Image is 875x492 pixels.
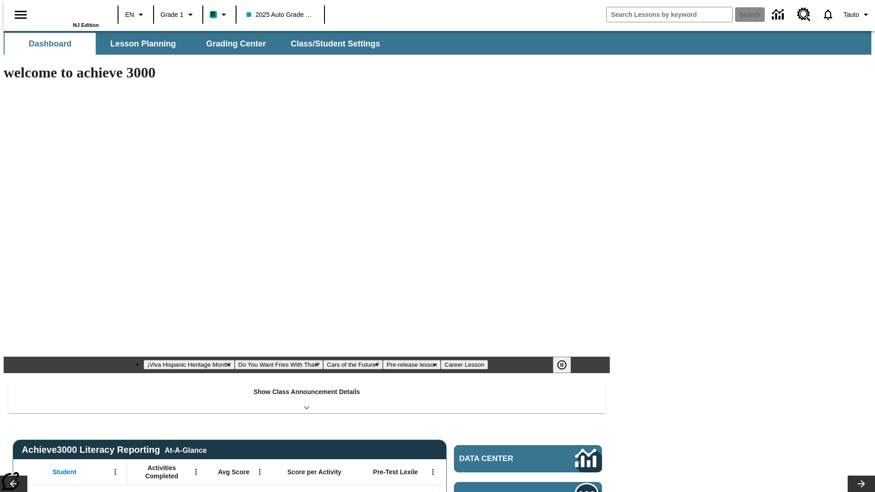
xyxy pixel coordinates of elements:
[125,10,134,20] span: EN
[5,33,96,55] button: Dashboard
[323,360,383,369] button: Slide 3 Cars of the Future?
[247,10,314,20] span: 2025 Auto Grade 1 A
[848,476,875,492] button: Lesson carousel, Next
[235,360,324,369] button: Slide 2 Do You Want Fries With That?
[22,445,207,455] span: Achieve3000 Literacy Reporting
[454,445,602,472] a: Data Center
[253,465,267,479] button: Open Menu
[73,22,99,28] span: NJ Edition
[52,468,76,476] span: Student
[4,31,871,55] div: SubNavbar
[108,465,122,479] button: Open Menu
[253,387,360,397] p: Show Class Announcement Details
[288,468,342,476] span: Score per Activity
[4,64,610,81] h1: welcome to achieve 3000
[792,2,816,27] a: Resource Center, Will open in new tab
[553,357,580,373] div: Pause
[383,360,441,369] button: Slide 4 Pre-release lesson
[553,357,571,373] button: Pause
[190,33,282,55] button: Grading Center
[144,360,234,369] button: Slide 1 ¡Viva Hispanic Heritage Month!
[283,33,387,55] button: Class/Student Settings
[40,4,99,22] a: Home
[816,3,840,26] a: Notifications
[165,445,206,455] div: At-A-Glance
[459,454,545,463] span: Data Center
[160,10,184,20] span: Grade 1
[8,382,605,413] div: Show Class Announcement Details
[607,7,732,22] input: search field
[426,465,440,479] button: Open Menu
[373,468,418,476] span: Pre-Test Lexile
[40,3,99,28] div: Home
[7,1,34,28] button: Open side menu
[218,468,249,476] span: Avg Score
[844,10,859,20] span: Tauto
[189,465,203,479] button: Open Menu
[98,33,189,55] button: Lesson Planning
[840,6,875,23] button: Profile/Settings
[441,360,488,369] button: Slide 5 Career Lesson
[121,6,150,23] button: Language: EN, Select a language
[211,9,216,20] span: B
[206,6,233,23] button: Boost Class color is teal. Change class color
[4,33,388,55] div: SubNavbar
[767,2,792,27] a: Data Center
[132,464,192,480] span: Activities Completed
[157,6,200,23] button: Grade: Grade 1, Select a grade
